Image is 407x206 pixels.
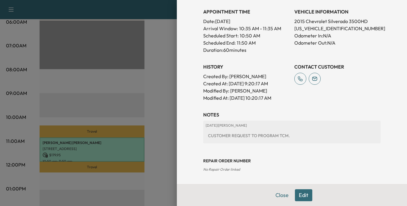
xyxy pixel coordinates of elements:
p: Date: [DATE] [203,18,290,25]
p: 10:50 AM [240,32,260,39]
p: [DATE] | [PERSON_NAME] [206,123,378,128]
p: 2015 Chevrolet Silverado 3500HD [294,18,381,25]
button: Close [272,189,293,201]
h3: History [203,63,290,70]
h3: CONTACT CUSTOMER [294,63,381,70]
p: Created At : [DATE] 9:20:17 AM [203,80,290,87]
p: 11:50 AM [237,39,256,46]
p: Created By : [PERSON_NAME] [203,73,290,80]
h3: APPOINTMENT TIME [203,8,290,15]
h3: VEHICLE INFORMATION [294,8,381,15]
p: [US_VEHICLE_IDENTIFICATION_NUMBER] [294,25,381,32]
h3: Repair Order number [203,158,381,164]
p: Scheduled End: [203,39,236,46]
span: No Repair Order linked [203,167,240,172]
p: Arrival Window: [203,25,290,32]
p: Modified At : [DATE] 10:20:17 AM [203,94,290,102]
p: Scheduled Start: [203,32,239,39]
p: Modified By : [PERSON_NAME] [203,87,290,94]
span: 10:35 AM - 11:35 AM [239,25,281,32]
p: Odometer In: N/A [294,32,381,39]
div: CUSTOMER REQUEST TO PROGRAM TCM. [206,130,378,141]
p: Odometer Out: N/A [294,39,381,46]
p: Duration: 60 minutes [203,46,290,54]
button: Edit [295,189,312,201]
h3: NOTES [203,111,381,118]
